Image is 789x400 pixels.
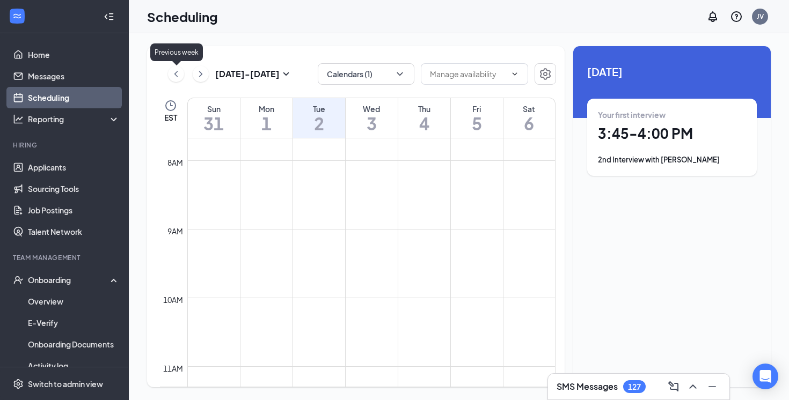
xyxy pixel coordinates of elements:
[28,65,120,87] a: Messages
[539,68,552,80] svg: Settings
[346,103,398,114] div: Wed
[28,312,120,334] a: E-Verify
[28,275,111,285] div: Onboarding
[147,8,218,26] h1: Scheduling
[753,364,778,389] div: Open Intercom Messenger
[161,362,185,374] div: 11am
[28,199,120,221] a: Job Postings
[13,140,118,150] div: Hiring
[628,382,641,391] div: 127
[557,381,618,392] h3: SMS Messages
[215,68,280,80] h3: [DATE] - [DATE]
[503,114,556,132] h1: 6
[188,114,240,132] h1: 31
[451,114,503,132] h1: 5
[28,221,120,242] a: Talent Network
[28,157,120,178] a: Applicants
[164,112,177,123] span: EST
[665,378,682,395] button: ComposeMessage
[13,379,24,389] svg: Settings
[165,157,185,168] div: 8am
[28,291,120,312] a: Overview
[706,380,719,393] svg: Minimize
[598,124,746,143] h1: 3:45 - 4:00 PM
[318,63,414,85] button: Calendars (1)ChevronDown
[165,225,185,237] div: 9am
[188,103,240,114] div: Sun
[451,98,503,138] a: September 5, 2025
[12,11,23,21] svg: WorkstreamLogo
[280,68,293,80] svg: SmallChevronDown
[13,275,24,285] svg: UserCheck
[684,378,702,395] button: ChevronUp
[240,98,293,138] a: September 1, 2025
[704,378,721,395] button: Minimize
[293,114,345,132] h1: 2
[188,98,240,138] a: August 31, 2025
[346,114,398,132] h1: 3
[28,178,120,199] a: Sourcing Tools
[503,98,556,138] a: September 6, 2025
[598,109,746,120] div: Your first interview
[13,253,118,262] div: Team Management
[13,114,24,124] svg: Analysis
[503,103,556,114] div: Sat
[451,103,503,114] div: Fri
[164,99,177,112] svg: Clock
[28,87,120,108] a: Scheduling
[104,11,114,22] svg: Collapse
[730,10,743,23] svg: QuestionInfo
[28,114,120,124] div: Reporting
[293,103,345,114] div: Tue
[510,70,519,78] svg: ChevronDown
[686,380,699,393] svg: ChevronUp
[28,44,120,65] a: Home
[240,114,293,132] h1: 1
[150,43,203,61] div: Previous week
[346,98,398,138] a: September 3, 2025
[240,103,293,114] div: Mon
[430,68,506,80] input: Manage availability
[193,66,209,82] button: ChevronRight
[28,379,103,389] div: Switch to admin view
[394,69,405,79] svg: ChevronDown
[168,66,184,82] button: ChevronLeft
[706,10,719,23] svg: Notifications
[28,334,120,355] a: Onboarding Documents
[598,154,746,165] div: 2nd Interview with [PERSON_NAME]
[161,294,185,306] div: 10am
[398,103,450,114] div: Thu
[667,380,680,393] svg: ComposeMessage
[28,355,120,376] a: Activity log
[757,12,764,21] div: JV
[587,63,757,80] span: [DATE]
[195,68,206,80] svg: ChevronRight
[398,98,450,138] a: September 4, 2025
[293,98,345,138] a: September 2, 2025
[535,63,556,85] button: Settings
[171,68,181,80] svg: ChevronLeft
[398,114,450,132] h1: 4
